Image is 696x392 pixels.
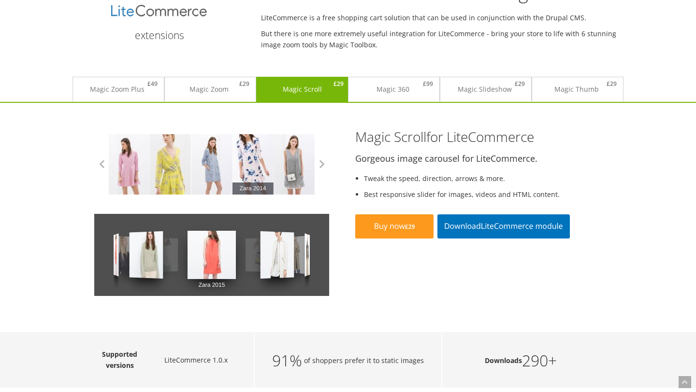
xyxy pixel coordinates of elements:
span: £29 [603,77,621,91]
span: Zara 2015 [199,279,225,291]
h4: Gorgeous image carousel for LiteCommerce. [355,154,616,164]
strong: Downloads [485,355,522,366]
span: LiteCommerce module [481,221,563,231]
span: of shoppers prefer it to static images [304,355,424,366]
li: LiteCommerce 1.0.x [145,354,246,365]
a: Magic Scroll [257,77,348,101]
span: £99 [419,77,437,91]
span: Zara 2014 [232,182,274,194]
span: £29 [235,77,253,91]
a: DownloadLiteCommerce module [437,214,570,238]
h4: extensions [72,30,246,41]
a: Magic Thumb [532,77,621,101]
span: £29 [511,77,529,91]
span: £49 [144,77,161,91]
p: But there is one more extremely useful integration for LiteCommerce - bring your store to life wi... [261,28,623,50]
a: Magic Zoom [165,77,253,101]
b: £29 [405,223,415,231]
li: Best responsive slider for images, videos and HTML content. [364,189,616,200]
a: Magic Zoom Plus [73,77,161,101]
a: Buy now£29 [355,214,434,238]
span: 290+ [522,355,557,366]
span: £29 [330,77,348,91]
a: Magic Slideshow [440,77,529,101]
span: 91% [272,355,302,366]
p: LiteCommerce is a free shopping cart solution that can be used in conjunction with the Drupal CMS. [261,12,623,23]
strong: Supported versions [102,350,137,370]
span: Magic Scroll [355,127,426,146]
h3: for LiteCommerce [355,129,616,144]
a: Magic 360 [348,77,437,101]
li: Tweak the speed, direction, arrows & more. [364,173,616,184]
